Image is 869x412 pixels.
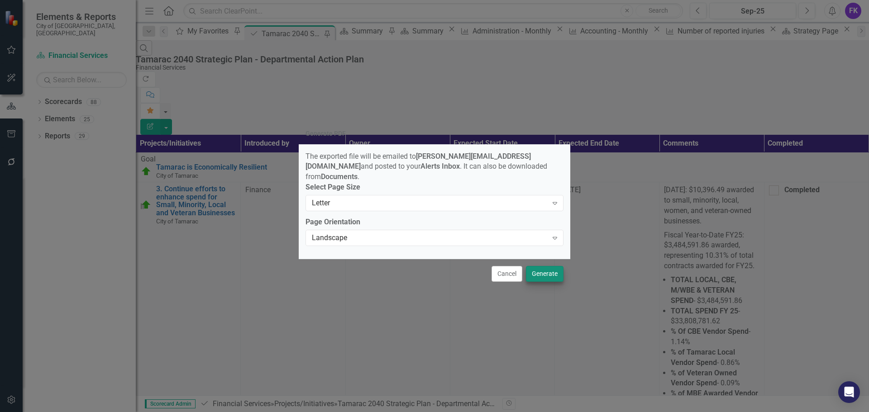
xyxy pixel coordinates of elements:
strong: Documents [321,172,358,181]
div: Letter [312,198,548,208]
label: Select Page Size [306,182,563,193]
strong: [PERSON_NAME][EMAIL_ADDRESS][DOMAIN_NAME] [306,152,531,171]
label: Page Orientation [306,217,563,227]
button: Generate [526,266,563,282]
span: The exported file will be emailed to and posted to your . It can also be downloaded from . [306,152,547,181]
div: Landscape [312,232,548,243]
strong: Alerts Inbox [420,162,460,170]
div: Generate PDF [306,130,346,137]
div: Open Intercom Messenger [838,381,860,403]
button: Cancel [492,266,522,282]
